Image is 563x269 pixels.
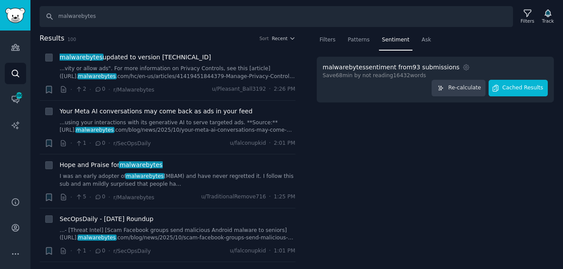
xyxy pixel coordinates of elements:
div: Filters [521,18,534,24]
button: Re-calculate [432,80,486,97]
span: 100 [67,37,76,42]
span: updated to version [TECHNICAL_ID] [60,53,211,62]
span: · [70,193,72,202]
span: · [89,246,91,255]
span: Hope and Praise for [60,160,163,170]
span: 2:26 PM [274,85,295,93]
a: ...vity or allow ads". For more information on Privacy Controls, see this [article]([URL].malware... [60,65,295,80]
span: 1 [75,140,86,147]
span: u/falconupkid [230,140,266,147]
span: · [108,85,110,94]
div: Save 68 min by not reading 16432 words [323,72,472,80]
span: · [70,246,72,255]
a: Hope and Praise formalwarebytes [60,160,163,170]
span: 5 [75,193,86,201]
span: Ask [422,36,431,44]
span: Cached Results [503,84,543,92]
span: 2 [75,85,86,93]
span: Filters [320,36,336,44]
input: Search Keyword [40,6,513,27]
span: malwarebytes [77,235,117,241]
span: · [70,85,72,94]
span: · [269,193,271,201]
span: 0 [94,193,105,201]
span: · [89,193,91,202]
span: 1 [75,247,86,255]
span: · [89,85,91,94]
span: Patterns [348,36,369,44]
a: malwarebytesupdated to version [TECHNICAL_ID] [60,53,211,62]
button: Track [539,7,557,26]
span: u/falconupkid [230,247,266,255]
span: Recent [272,35,288,41]
button: Cached Results [489,80,548,97]
span: 2:01 PM [274,140,295,147]
a: ...using your interactions with its generative AI to serve targeted ads. **Source:** [URL].malwar... [60,119,295,134]
div: Sort [259,35,269,41]
span: · [269,85,271,93]
span: · [269,140,271,147]
span: 0 [94,247,105,255]
span: · [269,247,271,255]
span: · [108,246,110,255]
span: malwarebytes [59,54,103,61]
span: r/SecOpsDaily [113,140,151,146]
span: 386 [15,92,23,99]
img: GummySearch logo [5,8,25,23]
div: malwarebytes sentiment from 93 submissions [323,63,460,72]
span: u/Pleasant_Ball3192 [212,85,266,93]
span: u/TraditionalRemove716 [201,193,266,201]
span: malwarebytes [125,173,164,179]
a: Your Meta AI conversations may come back as ads in your feed [60,107,252,116]
span: malwarebytes [77,73,117,79]
span: r/Malwarebytes [113,87,154,93]
span: · [108,193,110,202]
span: malwarebytes [119,161,163,168]
span: 0 [94,140,105,147]
span: Re-calculate [448,84,481,92]
span: 1:01 PM [274,247,295,255]
span: r/SecOpsDaily [113,248,151,254]
span: 0 [94,85,105,93]
button: Recent [272,35,295,41]
span: · [89,139,91,148]
span: malwarebytes [75,127,114,133]
span: r/Malwarebytes [113,194,154,201]
a: 386 [5,89,26,110]
a: I was an early adopter ofmalwarebytes(MBAM) and have never regretted it. I follow this sub and am... [60,173,295,188]
span: · [70,139,72,148]
span: · [108,139,110,148]
a: SecOpsDaily - [DATE] Roundup [60,215,154,224]
a: ...- [Threat Intel] [Scam Facebook groups send malicious Android malware to seniors]([URL].malwar... [60,227,295,242]
span: 1:25 PM [274,193,295,201]
div: Track [542,18,554,24]
span: Sentiment [382,36,409,44]
span: Results [40,33,64,44]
